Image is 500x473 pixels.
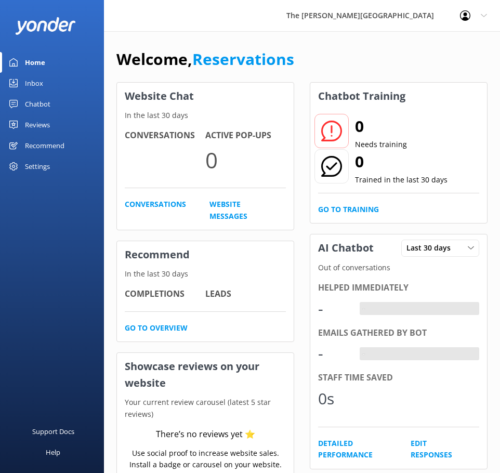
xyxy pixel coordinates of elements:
[360,347,367,361] div: -
[125,287,205,301] h4: Completions
[355,139,407,150] p: Needs training
[411,438,456,461] a: Edit Responses
[310,262,487,273] p: Out of conversations
[355,114,407,139] h2: 0
[156,428,255,441] div: There’s no reviews yet ⭐
[25,52,45,73] div: Home
[209,199,262,222] a: Website Messages
[318,341,349,366] div: -
[117,397,294,420] p: Your current review carousel (latest 5 star reviews)
[25,73,43,94] div: Inbox
[355,174,448,186] p: Trained in the last 30 days
[125,129,205,142] h4: Conversations
[116,47,294,72] h1: Welcome,
[125,322,188,334] a: Go to overview
[25,114,50,135] div: Reviews
[318,371,479,385] div: Staff time saved
[117,110,294,121] p: In the last 30 days
[25,135,64,156] div: Recommend
[355,149,448,174] h2: 0
[318,386,349,411] div: 0s
[310,83,413,110] h3: Chatbot Training
[117,268,294,280] p: In the last 30 days
[310,234,381,261] h3: AI Chatbot
[360,302,367,316] div: -
[205,142,286,177] p: 0
[25,94,50,114] div: Chatbot
[205,287,286,301] h4: Leads
[117,353,294,397] h3: Showcase reviews on your website
[25,156,50,177] div: Settings
[205,129,286,142] h4: Active Pop-ups
[46,442,60,463] div: Help
[406,242,457,254] span: Last 30 days
[192,48,294,70] a: Reservations
[16,17,75,34] img: yonder-white-logo.png
[125,448,286,471] p: Use social proof to increase website sales. Install a badge or carousel on your website.
[318,204,379,215] a: Go to Training
[318,326,479,340] div: Emails gathered by bot
[318,438,387,461] a: Detailed Performance
[117,83,294,110] h3: Website Chat
[125,199,186,222] a: Conversations
[318,296,349,321] div: -
[117,241,294,268] h3: Recommend
[318,281,479,295] div: Helped immediately
[32,421,74,442] div: Support Docs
